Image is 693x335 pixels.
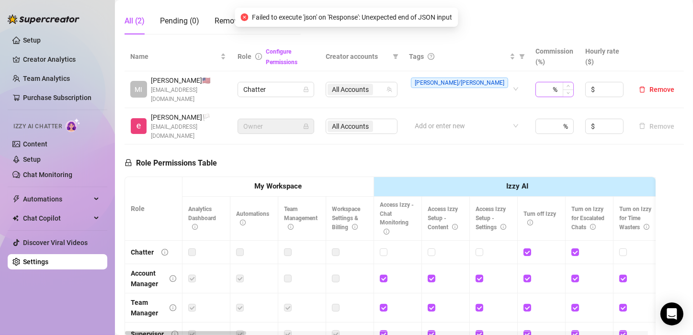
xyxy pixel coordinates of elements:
span: All Accounts [328,84,373,95]
span: Access Izzy - Chat Monitoring [380,201,414,235]
span: info-circle [288,224,294,230]
a: Chat Monitoring [23,171,72,179]
a: Discover Viral Videos [23,239,88,246]
strong: Izzy AI [507,182,529,190]
div: Pending (0) [160,15,199,27]
span: info-circle [644,224,649,230]
span: Tags [409,51,424,62]
button: Remove [635,84,678,95]
img: Chat Copilot [12,215,19,222]
span: lock [303,87,309,92]
span: Remove [649,86,674,93]
span: close-circle [241,13,249,21]
th: Commission (%) [530,42,579,71]
span: Automations [23,191,91,207]
span: Chatter [243,82,308,97]
div: Team Manager [131,297,162,318]
div: Open Intercom Messenger [660,302,683,325]
span: info-circle [192,224,198,230]
button: Remove [635,121,678,132]
span: info-circle [452,224,458,230]
th: Role [125,177,182,241]
span: Owner [243,119,308,134]
a: Purchase Subscription [23,94,91,101]
span: lock [125,159,132,167]
a: Setup [23,36,41,44]
span: Failed to execute 'json' on 'Response': Unexpected end of JSON input [252,12,453,22]
span: Turn on Izzy for Escalated Chats [571,206,604,231]
span: Access Izzy Setup - Content [428,206,458,231]
span: info-circle [170,275,176,282]
span: Automations [236,211,269,226]
span: Izzy AI Chatter [13,122,62,131]
span: question-circle [428,53,434,60]
span: team [386,87,392,92]
span: Increase Value [563,82,573,89]
a: Setup [23,156,41,163]
h5: Role Permissions Table [125,157,217,169]
span: lock [303,123,309,129]
span: info-circle [590,224,596,230]
div: Account Manager [131,268,162,289]
span: info-circle [384,229,389,234]
span: filter [393,54,398,59]
span: [EMAIL_ADDRESS][DOMAIN_NAME] [151,86,226,104]
img: emmie bunnie [131,118,147,134]
div: Chatter [131,247,154,257]
span: Role [238,53,251,60]
span: info-circle [240,220,246,225]
img: logo-BBDzfeDw.svg [8,14,80,24]
th: Hourly rate ($) [579,42,629,71]
span: thunderbolt [12,195,20,203]
span: info-circle [161,249,168,256]
span: Access Izzy Setup - Settings [476,206,506,231]
a: Creator Analytics [23,52,100,67]
span: delete [639,86,646,93]
strong: My Workspace [254,182,302,190]
span: Team Management [284,206,318,231]
span: info-circle [255,53,262,60]
img: AI Chatter [66,118,80,132]
span: [EMAIL_ADDRESS][DOMAIN_NAME] [151,123,226,141]
span: Turn off Izzy [523,211,556,226]
span: Analytics Dashboard [188,206,216,231]
span: filter [391,49,400,64]
span: down [567,91,570,95]
div: Removed (1) [215,15,258,27]
div: All (2) [125,15,145,27]
span: up [567,84,570,88]
a: Content [23,140,47,148]
span: [PERSON_NAME]/[PERSON_NAME] [411,78,508,88]
a: Team Analytics [23,75,70,82]
span: Workspace Settings & Billing [332,206,360,231]
span: [PERSON_NAME] 🇺🇸 [151,75,226,86]
span: MI [135,84,143,95]
span: info-circle [170,304,176,311]
a: Configure Permissions [266,48,297,66]
span: filter [517,49,527,64]
span: Decrease Value [563,89,573,97]
span: All Accounts [332,84,369,95]
a: Settings [23,258,48,266]
span: Chat Copilot [23,211,91,226]
span: filter [519,54,525,59]
span: info-circle [527,220,533,225]
span: info-circle [500,224,506,230]
span: Turn on Izzy for Time Wasters [619,206,651,231]
span: Creator accounts [326,51,389,62]
th: Name [125,42,232,71]
span: [PERSON_NAME] 🏳️ [151,112,226,123]
span: info-circle [352,224,358,230]
span: Name [130,51,218,62]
